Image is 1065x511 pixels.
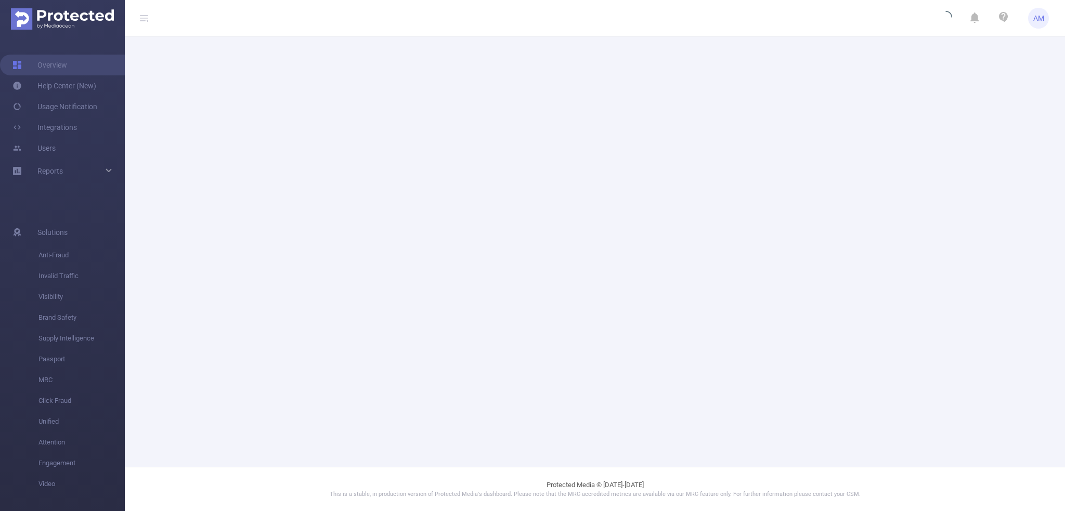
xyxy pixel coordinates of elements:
[12,96,97,117] a: Usage Notification
[1033,8,1044,29] span: AM
[38,390,125,411] span: Click Fraud
[38,370,125,390] span: MRC
[38,266,125,286] span: Invalid Traffic
[38,307,125,328] span: Brand Safety
[38,474,125,494] span: Video
[37,167,63,175] span: Reports
[38,349,125,370] span: Passport
[37,161,63,181] a: Reports
[38,245,125,266] span: Anti-Fraud
[11,8,114,30] img: Protected Media
[12,138,56,159] a: Users
[38,453,125,474] span: Engagement
[38,328,125,349] span: Supply Intelligence
[12,117,77,138] a: Integrations
[38,286,125,307] span: Visibility
[12,75,96,96] a: Help Center (New)
[151,490,1039,499] p: This is a stable, in production version of Protected Media's dashboard. Please note that the MRC ...
[12,55,67,75] a: Overview
[38,432,125,453] span: Attention
[125,467,1065,511] footer: Protected Media © [DATE]-[DATE]
[37,222,68,243] span: Solutions
[38,411,125,432] span: Unified
[940,11,952,25] i: icon: loading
